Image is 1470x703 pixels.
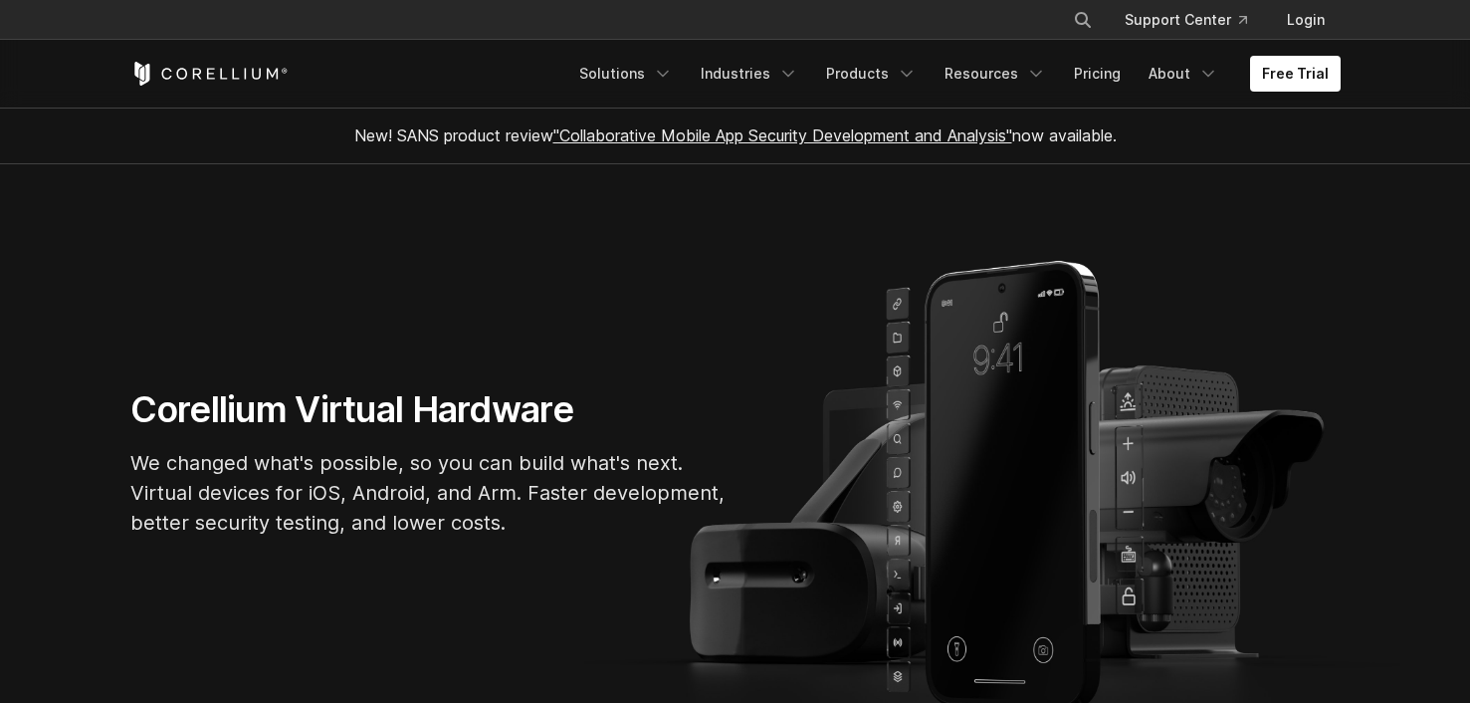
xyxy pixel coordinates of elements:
a: Products [814,56,929,92]
button: Search [1065,2,1101,38]
a: Support Center [1109,2,1263,38]
a: Login [1271,2,1341,38]
a: About [1137,56,1230,92]
a: Resources [933,56,1058,92]
a: Free Trial [1250,56,1341,92]
p: We changed what's possible, so you can build what's next. Virtual devices for iOS, Android, and A... [130,448,728,538]
a: Industries [689,56,810,92]
a: Pricing [1062,56,1133,92]
h1: Corellium Virtual Hardware [130,387,728,432]
a: Solutions [567,56,685,92]
a: Corellium Home [130,62,289,86]
div: Navigation Menu [1049,2,1341,38]
div: Navigation Menu [567,56,1341,92]
span: New! SANS product review now available. [354,125,1117,145]
a: "Collaborative Mobile App Security Development and Analysis" [553,125,1012,145]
